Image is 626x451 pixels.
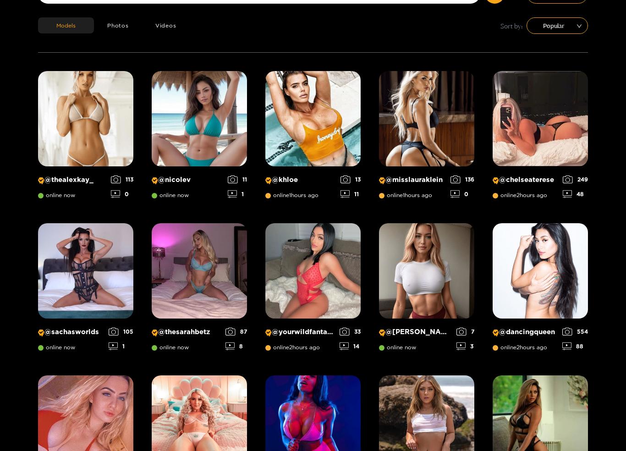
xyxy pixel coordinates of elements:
[152,71,247,205] a: Creator Profile Image: nicolev@nicolevonline now111
[38,71,133,205] a: Creator Profile Image: thealexkay_@thealexkay_online now1130
[265,223,361,319] img: Creator Profile Image: yourwildfantasyy69
[265,223,361,357] a: Creator Profile Image: yourwildfantasyy69@yourwildfantasyy69online2hours ago3314
[379,328,452,336] p: @ [PERSON_NAME]
[379,71,474,205] a: Creator Profile Image: misslauraklein@misslaurakleinonline1hours ago1360
[493,192,547,198] span: online 2 hours ago
[152,223,247,319] img: Creator Profile Image: thesarahbetz
[38,71,133,166] img: Creator Profile Image: thealexkay_
[111,176,133,183] div: 113
[493,328,558,336] p: @ dancingqueen
[152,71,247,166] img: Creator Profile Image: nicolev
[493,223,588,357] a: Creator Profile Image: dancingqueen@dancingqueenonline2hours ago55488
[563,176,588,183] div: 249
[450,190,474,198] div: 0
[340,328,361,335] div: 33
[456,328,474,335] div: 7
[340,176,361,183] div: 13
[340,342,361,350] div: 14
[533,19,581,33] span: Popular
[493,344,547,351] span: online 2 hours ago
[94,17,142,33] button: Photos
[265,344,320,351] span: online 2 hours ago
[225,328,247,335] div: 87
[493,223,588,319] img: Creator Profile Image: dancingqueen
[152,344,189,351] span: online now
[379,223,474,357] a: Creator Profile Image: michelle@[PERSON_NAME]online now73
[142,17,190,33] button: Videos
[379,71,474,166] img: Creator Profile Image: misslauraklein
[527,17,588,34] div: sort
[493,71,588,166] img: Creator Profile Image: chelseaterese
[152,192,189,198] span: online now
[152,223,247,357] a: Creator Profile Image: thesarahbetz@thesarahbetzonline now878
[38,192,75,198] span: online now
[38,223,133,357] a: Creator Profile Image: sachasworlds@sachasworldsonline now1051
[379,223,474,319] img: Creator Profile Image: michelle
[265,328,335,336] p: @ yourwildfantasyy69
[450,176,474,183] div: 136
[379,192,432,198] span: online 1 hours ago
[563,190,588,198] div: 48
[562,342,588,350] div: 88
[38,17,94,33] button: Models
[379,176,446,184] p: @ misslauraklein
[265,192,318,198] span: online 1 hours ago
[265,71,361,166] img: Creator Profile Image: khloe
[265,176,336,184] p: @ khloe
[225,342,247,350] div: 8
[228,176,247,183] div: 11
[500,21,523,31] span: Sort by:
[38,344,75,351] span: online now
[456,342,474,350] div: 3
[109,342,133,350] div: 1
[379,344,416,351] span: online now
[109,328,133,335] div: 105
[562,328,588,335] div: 554
[152,176,223,184] p: @ nicolev
[340,190,361,198] div: 11
[228,190,247,198] div: 1
[38,223,133,319] img: Creator Profile Image: sachasworlds
[111,190,133,198] div: 0
[38,176,106,184] p: @ thealexkay_
[493,176,558,184] p: @ chelseaterese
[493,71,588,205] a: Creator Profile Image: chelseaterese@chelseatereseonline2hours ago24948
[38,328,104,336] p: @ sachasworlds
[152,328,221,336] p: @ thesarahbetz
[265,71,361,205] a: Creator Profile Image: khloe@khloeonline1hours ago1311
